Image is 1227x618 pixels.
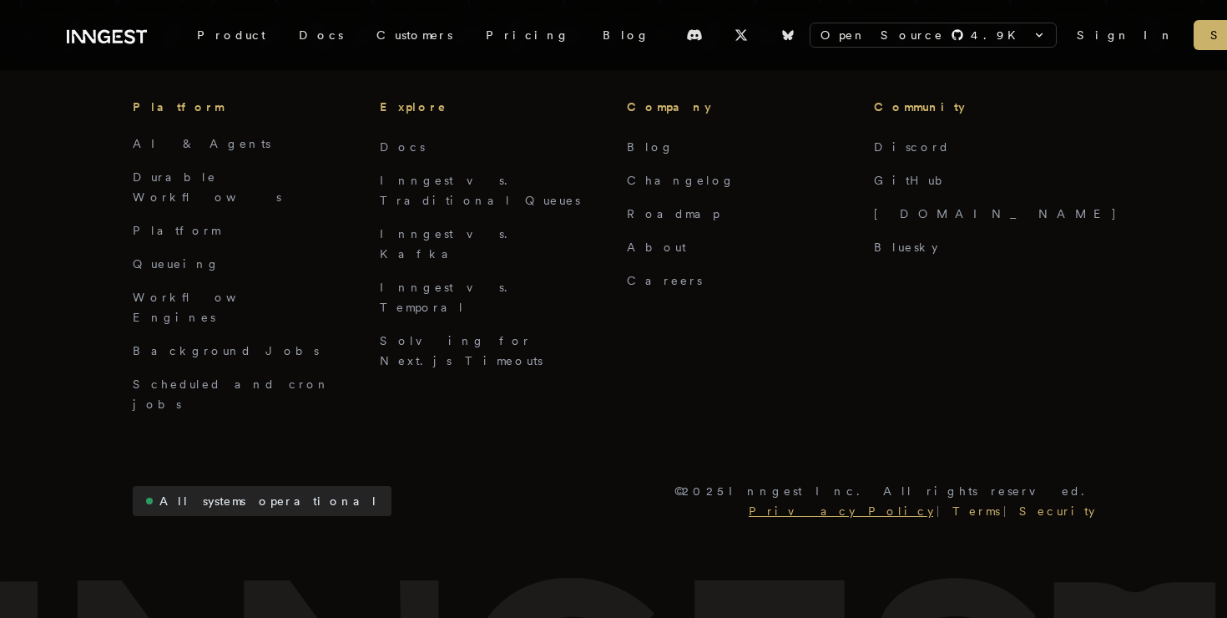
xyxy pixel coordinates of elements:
[133,97,353,117] h3: Platform
[745,501,937,521] a: Privacy Policy
[627,140,674,154] a: Blog
[180,20,282,50] div: Product
[949,501,1003,521] a: Terms
[821,27,944,43] span: Open Source
[586,20,666,50] a: Blog
[133,291,276,324] a: Workflow Engines
[627,207,720,220] a: Roadmap
[469,20,586,50] a: Pricing
[874,97,1094,117] h3: Community
[971,27,1026,43] span: 4.9 K
[627,97,847,117] h3: Company
[874,241,937,254] a: Bluesky
[770,22,806,48] a: Bluesky
[937,501,949,521] div: |
[133,377,331,411] a: Scheduled and cron jobs
[380,174,580,207] a: Inngest vs. Traditional Queues
[627,174,735,187] a: Changelog
[360,20,469,50] a: Customers
[133,486,391,516] a: All systems operational
[380,140,425,154] a: Docs
[133,137,270,150] a: AI & Agents
[1016,501,1094,521] a: Security
[1003,501,1016,521] div: |
[627,274,702,287] a: Careers
[380,334,543,367] a: Solving for Next.js Timeouts
[133,224,220,237] a: Platform
[133,344,319,357] a: Background Jobs
[380,227,518,261] a: Inngest vs. Kafka
[874,174,953,187] a: GitHub
[874,207,1118,220] a: [DOMAIN_NAME]
[874,140,950,154] a: Discord
[1077,27,1174,43] a: Sign In
[282,20,360,50] a: Docs
[674,481,1094,501] p: © 2025 Inngest Inc. All rights reserved.
[723,22,760,48] a: X
[380,281,518,314] a: Inngest vs. Temporal
[627,241,686,254] a: About
[133,257,220,271] a: Queueing
[676,22,713,48] a: Discord
[380,97,600,117] h3: Explore
[133,170,281,204] a: Durable Workflows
